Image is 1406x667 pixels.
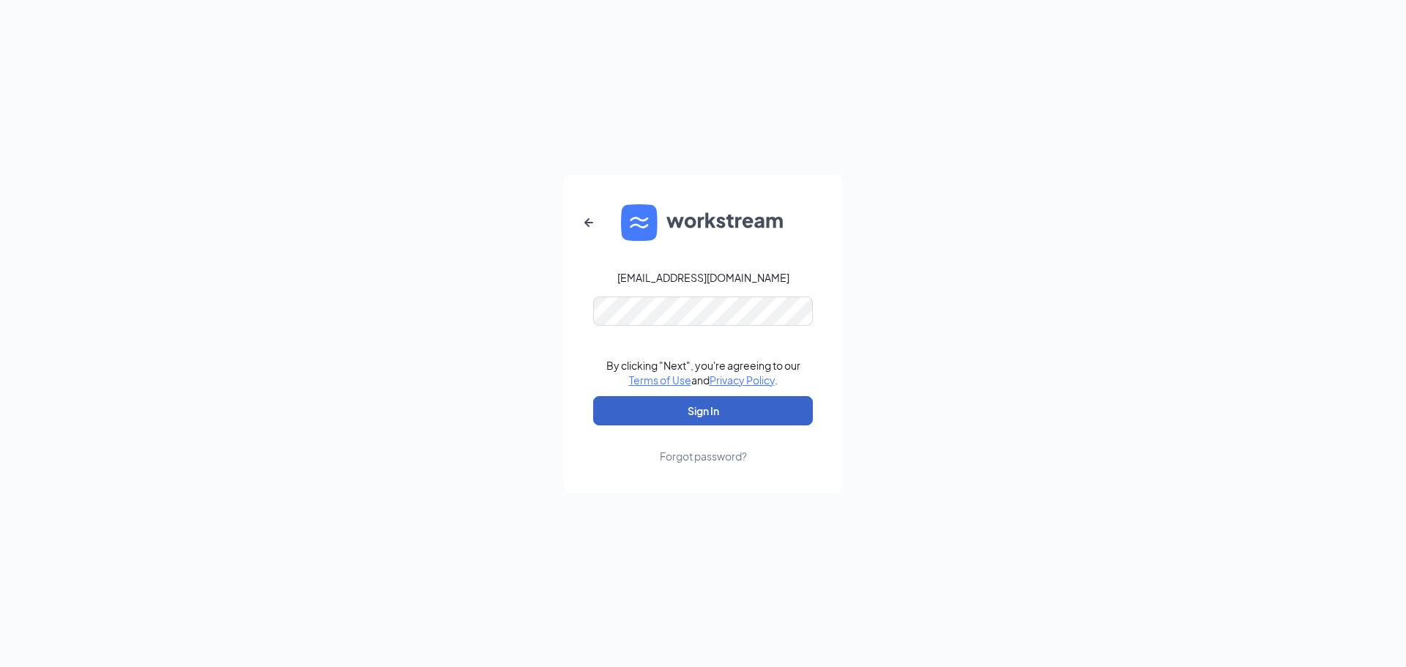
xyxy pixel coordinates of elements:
[621,204,785,241] img: WS logo and Workstream text
[606,358,800,387] div: By clicking "Next", you're agreeing to our and .
[660,449,747,463] div: Forgot password?
[571,205,606,240] button: ArrowLeftNew
[629,373,691,387] a: Terms of Use
[617,270,789,285] div: [EMAIL_ADDRESS][DOMAIN_NAME]
[580,214,598,231] svg: ArrowLeftNew
[593,396,813,425] button: Sign In
[710,373,775,387] a: Privacy Policy
[660,425,747,463] a: Forgot password?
